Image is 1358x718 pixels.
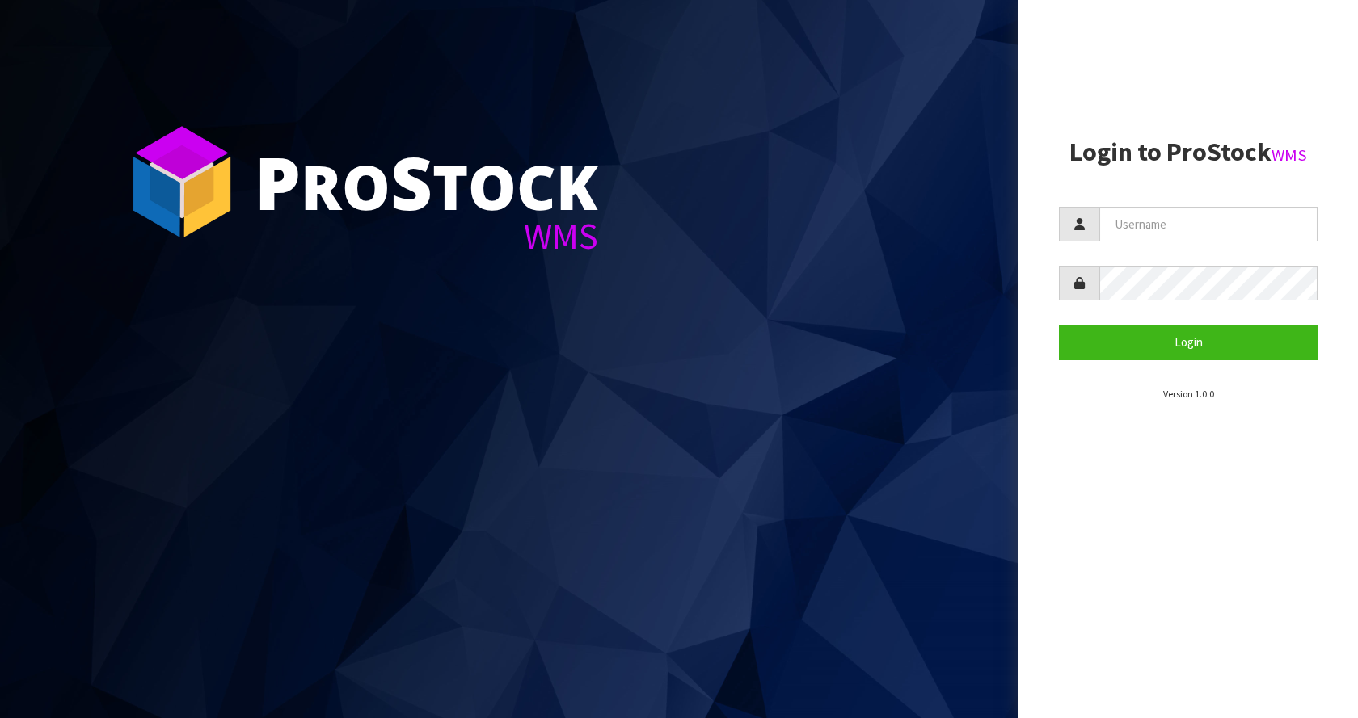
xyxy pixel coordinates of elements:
h2: Login to ProStock [1059,138,1318,166]
span: P [255,132,301,231]
input: Username [1099,207,1318,241]
span: S [390,132,432,231]
div: ro tock [255,145,598,218]
small: Version 1.0.0 [1163,388,1214,400]
img: ProStock Cube [121,121,242,242]
small: WMS [1272,145,1307,166]
div: WMS [255,218,598,254]
button: Login [1059,325,1318,359]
